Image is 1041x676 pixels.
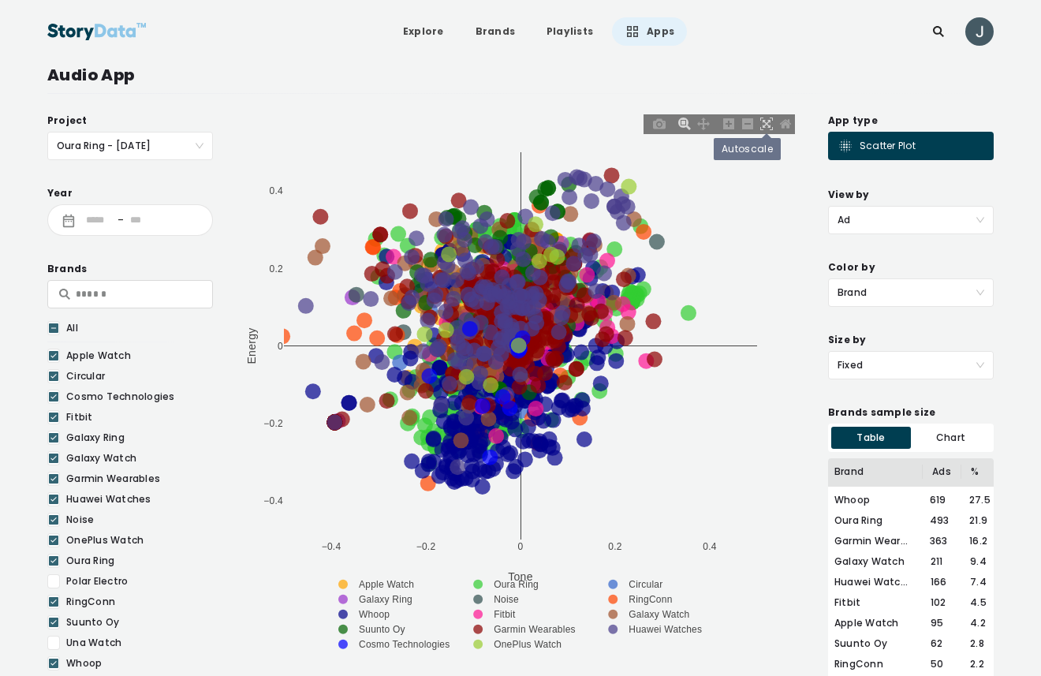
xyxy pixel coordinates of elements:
[828,332,994,348] div: Size by
[961,596,987,610] div: 4.5
[961,637,987,651] div: 2.8
[534,17,606,46] a: Playlists
[921,575,961,589] div: 166
[961,616,987,630] div: 4.2
[834,555,921,569] div: Galaxy Watch
[834,616,921,630] div: Apple Watch
[838,279,984,306] span: Brand
[960,534,987,548] div: 16.2
[66,615,204,629] div: Suunto Oy
[834,575,921,589] div: Huawei Watches
[961,465,987,479] div: %
[920,493,960,507] div: 619
[921,596,961,610] div: 102
[66,574,204,588] div: Polar Electro
[960,514,987,528] div: 21.9
[921,657,961,671] div: 50
[66,656,204,670] div: Whoop
[834,637,921,651] div: Suunto Oy
[66,595,204,609] div: RingConn
[921,555,961,569] div: 211
[66,636,204,650] div: Una Watch
[922,465,961,479] div: Ads
[920,534,960,548] div: 363
[834,657,921,671] div: RingConn
[66,533,204,547] div: OnePlus Watch
[834,596,921,610] div: Fitbit
[831,427,911,449] div: Table
[838,352,984,379] span: Fixed
[920,514,960,528] div: 493
[828,405,994,420] div: Brands sample size
[66,369,204,383] div: Circular
[66,410,204,424] div: Fitbit
[66,472,204,486] div: Garmin Wearables
[66,513,204,527] div: Noise
[965,17,994,46] img: ACg8ocL4n2a6OBrbNl1cRdhqILMM1PVwDnCTNMmuJZ_RnCAKJCOm-A=s96-c
[66,321,204,335] div: All
[390,17,457,46] a: Explore
[66,390,204,404] div: Cosmo Technologies
[921,637,961,651] div: 62
[834,534,920,548] div: Garmin Wearables
[921,616,961,630] div: 95
[57,133,203,159] span: Oura Ring - Sept 2025
[838,138,916,154] div: Scatter Plot
[838,207,984,233] span: Ad
[960,493,987,507] div: 27.5
[47,113,213,129] div: Project
[828,187,994,203] div: View by
[834,514,920,528] div: Oura Ring
[66,492,204,506] div: Huawei Watches
[66,431,204,445] div: Galaxy Ring
[66,451,204,465] div: Galaxy Watch
[47,63,994,87] div: Audio App
[463,17,528,46] a: Brands
[47,17,147,46] img: StoryData Logo
[111,215,130,226] div: -
[961,575,987,589] div: 7.4
[47,185,213,201] div: Year
[834,493,920,507] div: Whoop
[834,465,922,479] div: Brand
[961,555,987,569] div: 9.4
[961,657,987,671] div: 2.2
[828,260,994,275] div: Color by
[66,349,204,363] div: Apple Watch
[911,427,991,449] div: Chart
[828,113,994,129] div: App type
[47,261,213,277] div: Brands
[612,17,687,46] a: Apps
[66,554,204,568] div: Oura Ring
